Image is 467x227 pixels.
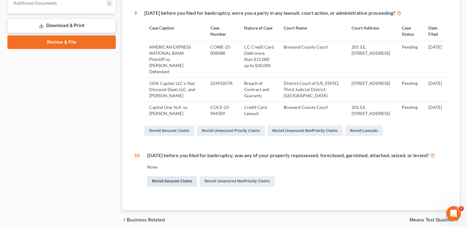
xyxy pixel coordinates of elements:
iframe: Intercom live chat [446,206,461,221]
th: Nature of Case [239,22,279,41]
a: Revisit Unsecured NonPriority Claims [267,125,343,136]
div: 9 [134,10,137,137]
td: Broward County Court [279,102,346,119]
span: 5 [459,206,464,211]
i: chevron_left [122,217,127,222]
span: Business Related [127,217,165,222]
td: ODK Capital, LLC v. Naz Discount Deals LLC, and [PERSON_NAME] [144,78,205,102]
td: [STREET_ADDRESS] [346,78,397,102]
button: Means Test Qualifier chevron_right [410,217,460,222]
td: Pending [397,41,423,77]
td: Broward County Court [279,41,346,77]
a: Download & Print [7,18,116,33]
td: Capital One, N.A. vs. [PERSON_NAME] [144,102,205,119]
div: [DATE] before you filed for bankruptcy, were you a party in any lawsuit, court action, or adminis... [144,10,447,17]
th: Court Name [279,22,346,41]
th: Case Caption [144,22,205,41]
td: CC Credit Card Debt more than $15,000 up to $30,000 [239,41,279,77]
td: 201 S.E. [STREET_ADDRESS] [346,41,397,77]
a: Review & File [7,35,116,49]
td: 201 S.E. [STREET_ADDRESS] [346,102,397,119]
th: Case Number [205,22,239,41]
th: Case Status [397,22,423,41]
td: Breach of Contract and Guaranty [239,78,279,102]
a: Revisit Lawsuits [345,125,383,136]
td: COWE-25-008088 [205,41,239,77]
span: Means Test Qualifier [410,217,455,222]
div: 10 [134,152,140,188]
td: [DATE] [423,102,447,119]
th: Date Filed [423,22,447,41]
td: AMERICAN EXPRESS NATIONAL BANK Plaintiff vs. [PERSON_NAME] Defendant [144,41,205,77]
span: Additional Documents [14,0,57,6]
a: Revisit Unsecured NonPriority Claims [200,176,275,187]
td: Pending [397,78,423,102]
td: Pending [397,102,423,119]
a: Revisit Unsecured Priority Claims [197,125,265,136]
td: Credit Card Lawsuit [239,102,279,119]
td: District Court of [US_STATE], Third Judicial District, [GEOGRAPHIC_DATA] [279,78,346,102]
th: Court Address [346,22,397,41]
div: None [147,164,447,170]
button: chevron_left Business Related [122,217,165,222]
td: [DATE] [423,78,447,102]
a: Revisit Secured Claims [147,176,197,187]
td: [DATE] [423,41,447,77]
a: Revisit Secured Claims [144,125,194,136]
td: COCE-25-044309 [205,102,239,119]
div: [DATE] before you filed for bankruptcy, was any of your property repossessed, foreclosed, garnish... [147,152,447,159]
td: 259910578 [205,78,239,102]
